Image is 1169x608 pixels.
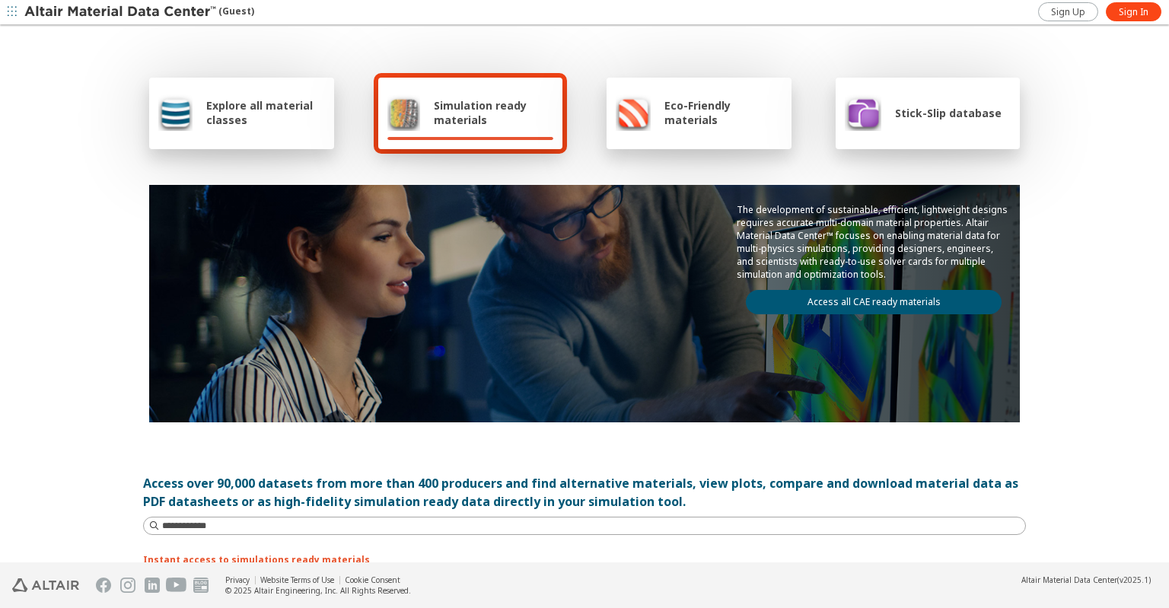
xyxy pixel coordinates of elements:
[387,94,420,131] img: Simulation ready materials
[206,98,325,127] span: Explore all material classes
[158,94,193,131] img: Explore all material classes
[143,553,1026,566] p: Instant access to simulations ready materials
[24,5,218,20] img: Altair Material Data Center
[1038,2,1098,21] a: Sign Up
[664,98,782,127] span: Eco-Friendly materials
[616,94,651,131] img: Eco-Friendly materials
[24,5,254,20] div: (Guest)
[434,98,553,127] span: Simulation ready materials
[1021,575,1151,585] div: (v2025.1)
[1106,2,1161,21] a: Sign In
[260,575,334,585] a: Website Terms of Use
[1051,6,1085,18] span: Sign Up
[345,575,400,585] a: Cookie Consent
[143,474,1026,511] div: Access over 90,000 datasets from more than 400 producers and find alternative materials, view plo...
[737,203,1011,281] p: The development of sustainable, efficient, lightweight designs requires accurate multi-domain mat...
[1021,575,1117,585] span: Altair Material Data Center
[845,94,881,131] img: Stick-Slip database
[225,575,250,585] a: Privacy
[225,585,411,596] div: © 2025 Altair Engineering, Inc. All Rights Reserved.
[895,106,1002,120] span: Stick-Slip database
[1119,6,1148,18] span: Sign In
[12,578,79,592] img: Altair Engineering
[746,290,1002,314] a: Access all CAE ready materials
